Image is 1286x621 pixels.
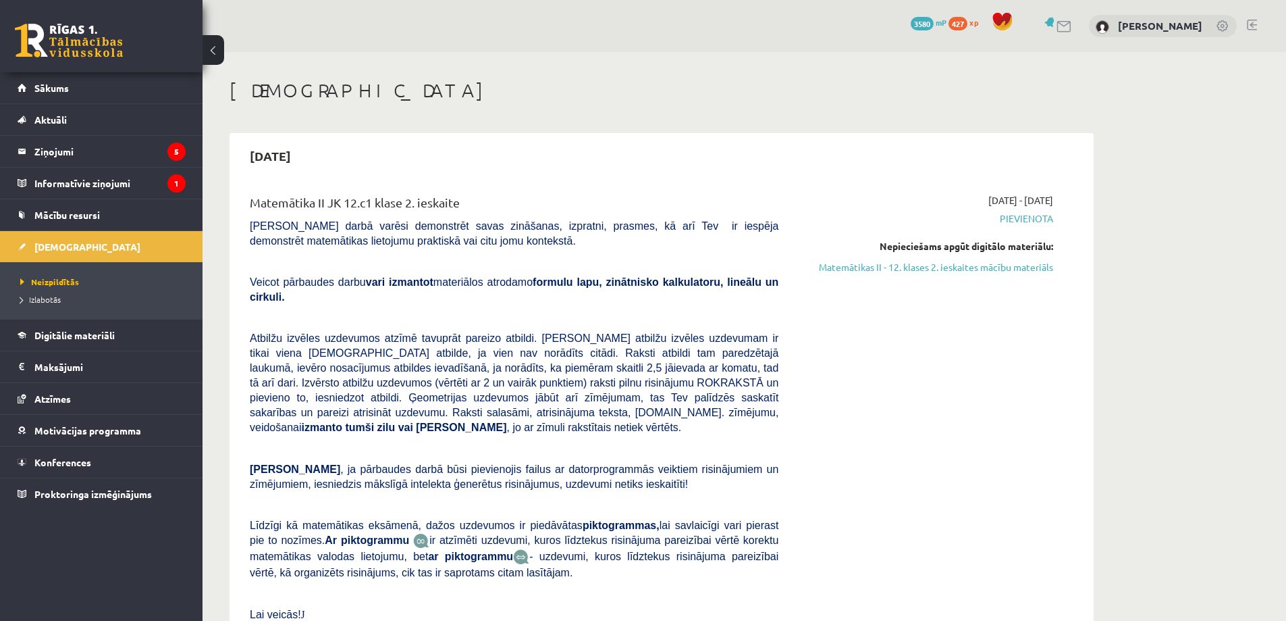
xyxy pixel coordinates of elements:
a: Neizpildītās [20,276,189,288]
span: Veicot pārbaudes darbu materiālos atrodamo [250,276,778,303]
span: Pievienota [799,212,1053,226]
h2: [DATE] [236,140,304,172]
b: piktogrammas, [583,520,660,531]
span: Līdzīgi kā matemātikas eksāmenā, dažos uzdevumos ir piedāvātas lai savlaicīgi vari pierast pie to... [250,520,778,546]
span: Motivācijas programma [34,424,141,437]
div: Matemātika II JK 12.c1 klase 2. ieskaite [250,193,778,218]
span: Izlabotās [20,294,61,305]
legend: Maksājumi [34,351,186,382]
span: Atbilžu izvēles uzdevumos atzīmē tavuprāt pareizo atbildi. [PERSON_NAME] atbilžu izvēles uzdevuma... [250,332,778,433]
a: Matemātikas II - 12. klases 2. ieskaites mācību materiāls [799,260,1053,274]
span: , ja pārbaudes darbā būsi pievienojis failus ar datorprogrammās veiktiem risinājumiem un zīmējumi... [250,464,778,490]
a: 427 xp [948,17,985,28]
a: Aktuāli [18,104,186,135]
a: Rīgas 1. Tālmācības vidusskola [15,24,123,57]
span: Konferences [34,456,91,468]
a: Ziņojumi5 [18,136,186,167]
a: Atzīmes [18,383,186,414]
b: formulu lapu, zinātnisko kalkulatoru, lineālu un cirkuli. [250,276,778,303]
b: Ar piktogrammu [325,535,409,546]
a: Sākums [18,72,186,103]
span: Atzīmes [34,393,71,405]
i: 1 [167,174,186,193]
span: [DATE] - [DATE] [988,193,1053,207]
span: 427 [948,17,967,30]
a: [DEMOGRAPHIC_DATA] [18,231,186,262]
span: Sākums [34,82,69,94]
span: [PERSON_NAME] darbā varēsi demonstrēt savas zināšanas, izpratni, prasmes, kā arī Tev ir iespēja d... [250,220,778,247]
img: JfuEzvunn4EvwAAAAASUVORK5CYII= [413,533,429,549]
span: [DEMOGRAPHIC_DATA] [34,241,140,253]
legend: Informatīvie ziņojumi [34,168,186,199]
a: Motivācijas programma [18,415,186,446]
a: Informatīvie ziņojumi1 [18,168,186,199]
b: izmanto [302,422,342,433]
span: Lai veicās! [250,609,301,620]
a: Digitālie materiāli [18,320,186,351]
b: ar piktogrammu [428,551,513,562]
span: Proktoringa izmēģinājums [34,488,152,500]
div: Nepieciešams apgūt digitālo materiālu: [799,239,1053,253]
span: xp [969,17,978,28]
b: vari izmantot [366,276,433,288]
a: Konferences [18,447,186,478]
span: J [301,609,305,620]
span: Digitālie materiāli [34,329,115,341]
img: Kristaps Dāvis Gailītis [1096,20,1109,34]
a: Proktoringa izmēģinājums [18,478,186,510]
span: 3580 [911,17,934,30]
span: ir atzīmēti uzdevumi, kuros līdztekus risinājuma pareizībai vērtē korektu matemātikas valodas lie... [250,535,778,562]
legend: Ziņojumi [34,136,186,167]
a: Mācību resursi [18,199,186,230]
span: [PERSON_NAME] [250,464,340,475]
a: [PERSON_NAME] [1118,19,1202,32]
span: mP [936,17,946,28]
img: wKvN42sLe3LLwAAAABJRU5ErkJggg== [513,549,529,565]
a: Maksājumi [18,351,186,382]
a: 3580 mP [911,17,946,28]
a: Izlabotās [20,293,189,305]
span: Aktuāli [34,114,67,126]
span: Neizpildītās [20,276,79,287]
i: 5 [167,143,186,161]
b: tumši zilu vai [PERSON_NAME] [345,422,506,433]
span: Mācību resursi [34,209,100,221]
h1: [DEMOGRAPHIC_DATA] [230,79,1094,102]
